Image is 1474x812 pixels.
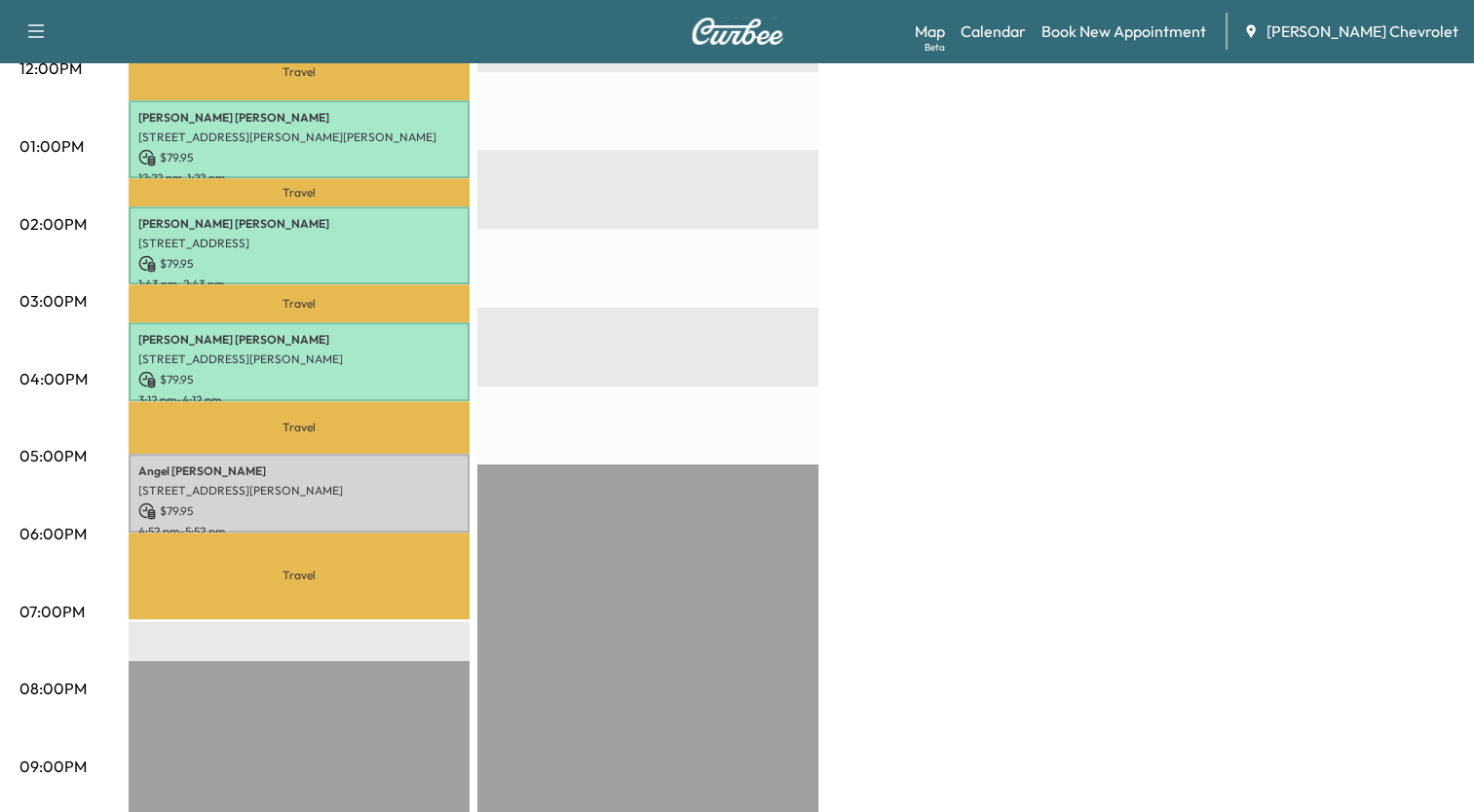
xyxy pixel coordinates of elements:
a: MapBeta [915,19,945,43]
span: [PERSON_NAME] Chevrolet [1266,19,1458,43]
p: Angel [PERSON_NAME] [138,463,460,479]
p: $ 79.95 [138,371,460,388]
p: 12:00PM [19,56,82,80]
p: Travel [129,533,470,619]
p: [PERSON_NAME] [PERSON_NAME] [138,332,460,348]
p: 04:00PM [19,367,88,390]
p: [PERSON_NAME] [PERSON_NAME] [138,216,460,232]
p: $ 79.95 [138,255,460,273]
p: [STREET_ADDRESS][PERSON_NAME] [138,483,460,498]
p: Travel [129,178,470,205]
p: 06:00PM [19,522,87,545]
p: [PERSON_NAME] [PERSON_NAME] [138,110,460,126]
p: Travel [129,401,470,454]
p: $ 79.95 [138,149,460,166]
a: Book New Appointment [1041,19,1206,43]
p: [STREET_ADDRESS][PERSON_NAME] [138,351,460,367]
p: 09:00PM [19,755,87,778]
p: $ 79.95 [138,502,460,520]
p: 03:00PM [19,289,87,313]
p: 12:22 pm - 1:22 pm [138,170,460,186]
a: Calendar [961,19,1026,43]
p: 4:52 pm - 5:52 pm [138,524,460,539]
p: 01:00PM [19,134,84,158]
div: Beta [925,40,945,55]
p: Travel [129,45,470,100]
p: [STREET_ADDRESS][PERSON_NAME][PERSON_NAME] [138,129,460,145]
img: Curbee Logo [691,18,784,45]
p: 07:00PM [19,600,85,623]
p: Travel [129,284,470,322]
p: 3:12 pm - 4:12 pm [138,392,460,408]
p: 02:00PM [19,212,87,236]
p: 1:43 pm - 2:43 pm [138,277,460,292]
p: [STREET_ADDRESS] [138,236,460,251]
p: 08:00PM [19,677,87,700]
p: 05:00PM [19,444,87,467]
